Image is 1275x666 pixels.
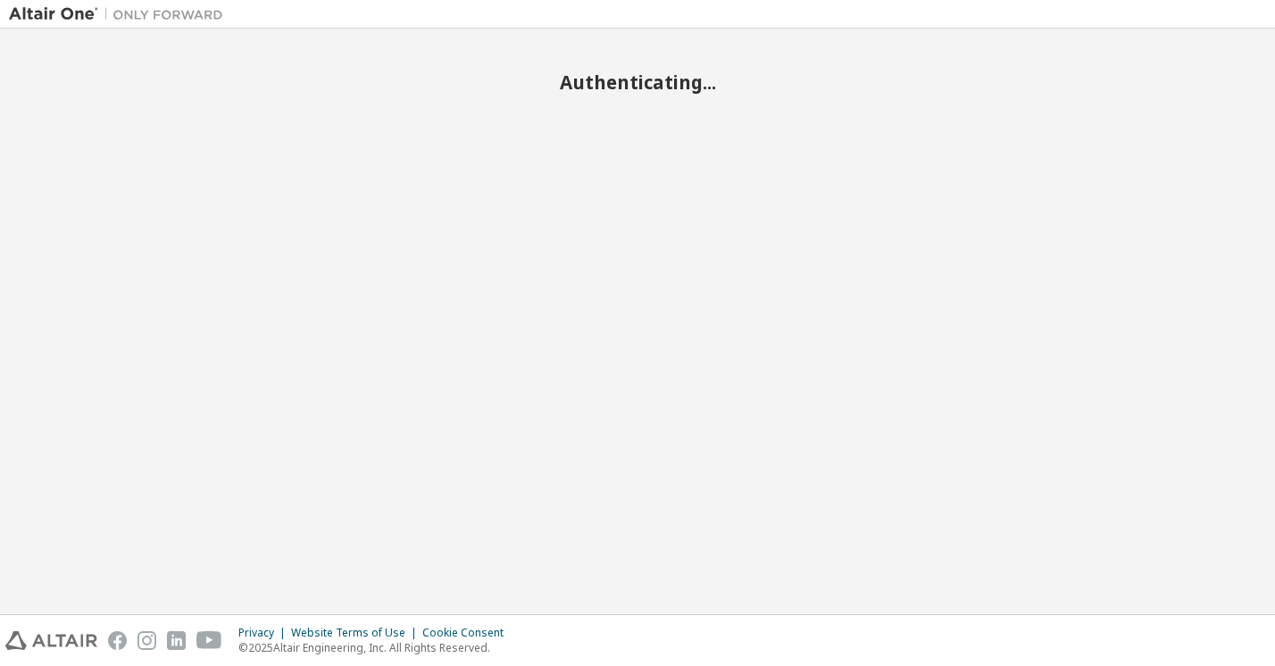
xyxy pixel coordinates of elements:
[196,631,222,650] img: youtube.svg
[167,631,186,650] img: linkedin.svg
[137,631,156,650] img: instagram.svg
[238,626,291,640] div: Privacy
[108,631,127,650] img: facebook.svg
[9,71,1266,94] h2: Authenticating...
[9,5,232,23] img: Altair One
[238,640,514,655] p: © 2025 Altair Engineering, Inc. All Rights Reserved.
[291,626,422,640] div: Website Terms of Use
[5,631,97,650] img: altair_logo.svg
[422,626,514,640] div: Cookie Consent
